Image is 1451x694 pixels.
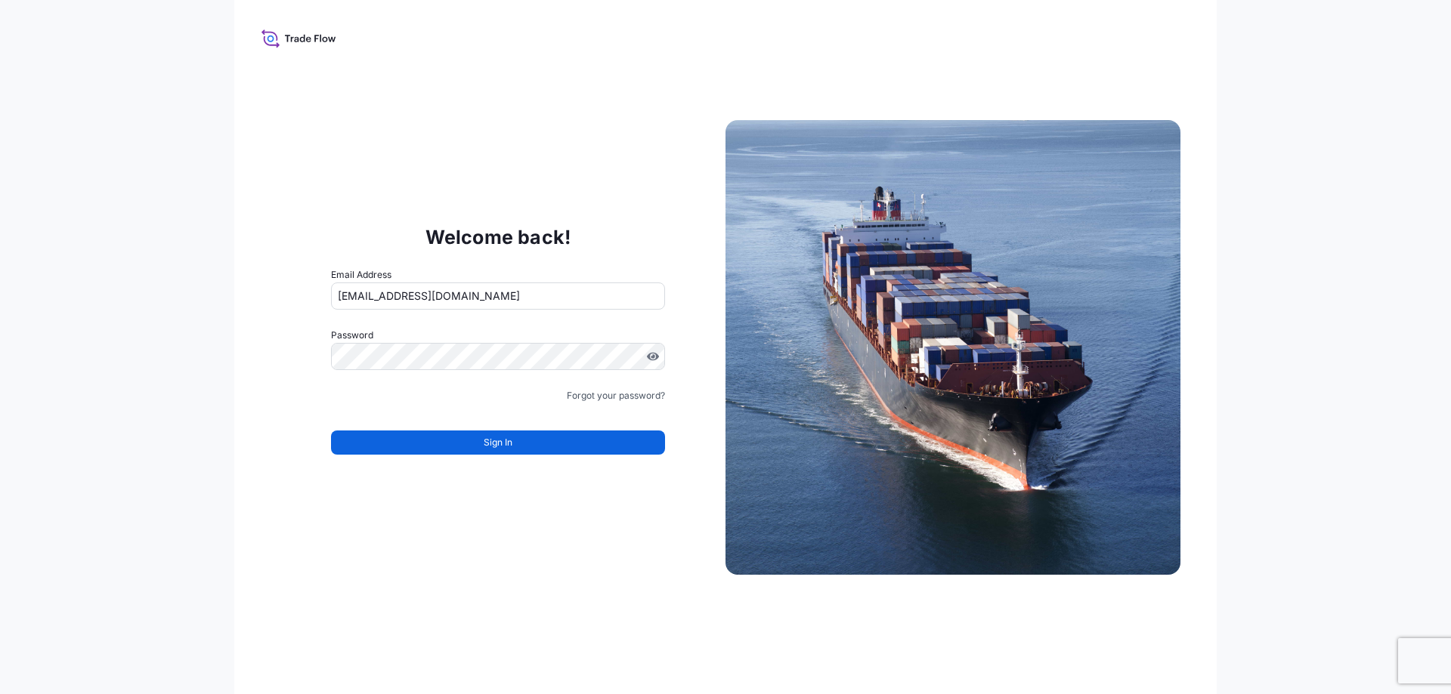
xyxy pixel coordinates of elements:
[331,282,665,310] input: example@gmail.com
[425,225,571,249] p: Welcome back!
[331,328,665,343] label: Password
[567,388,665,403] a: Forgot your password?
[331,267,391,282] label: Email Address
[647,350,659,362] button: Show password
[484,435,512,450] span: Sign In
[331,430,665,455] button: Sign In
[725,120,1180,575] img: Ship illustration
